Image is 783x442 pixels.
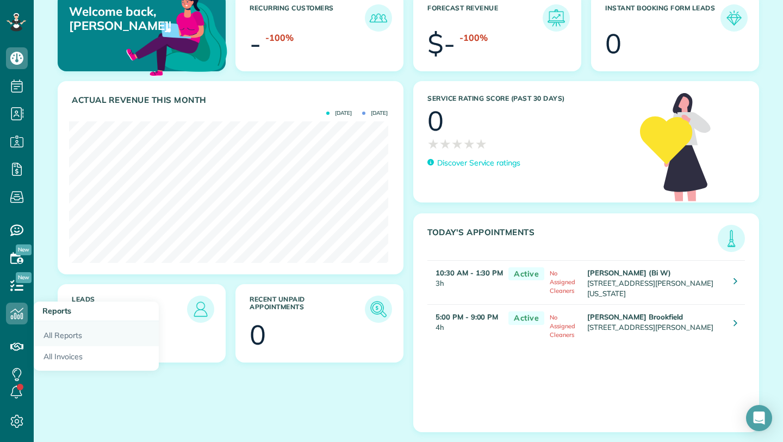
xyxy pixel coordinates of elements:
[250,296,365,323] h3: Recent unpaid appointments
[326,110,352,116] span: [DATE]
[250,30,261,57] div: -
[550,314,575,339] span: No Assigned Cleaners
[459,32,488,44] div: -100%
[437,157,520,169] p: Discover Service ratings
[190,298,212,320] img: icon_leads-1bed01f49abd5b7fead27621c3d59655bb73ed531f8eeb49469d10e621d6b896.png
[587,312,683,321] strong: [PERSON_NAME] Brookfield
[16,244,32,255] span: New
[72,95,392,105] h3: Actual Revenue this month
[427,4,543,32] h3: Forecast Revenue
[585,260,725,304] td: [STREET_ADDRESS][PERSON_NAME][US_STATE]
[605,30,622,57] div: 0
[427,107,444,134] div: 0
[427,30,455,57] div: $-
[587,268,671,277] strong: [PERSON_NAME] (Bi W)
[439,134,451,154] span: ★
[427,260,503,304] td: 3h
[508,311,544,325] span: Active
[585,305,725,344] td: [STREET_ADDRESS][PERSON_NAME]
[265,32,294,44] div: -100%
[436,312,498,321] strong: 5:00 PM - 9:00 PM
[427,157,520,169] a: Discover Service ratings
[508,267,544,281] span: Active
[368,298,389,320] img: icon_unpaid_appointments-47b8ce3997adf2238b356f14209ab4cced10bd1f174958f3ca8f1d0dd7fffeee.png
[723,7,745,29] img: icon_form_leads-04211a6a04a5b2264e4ee56bc0799ec3eb69b7e499cbb523a139df1d13a81ae0.png
[427,305,503,344] td: 4h
[427,228,718,252] h3: Today's Appointments
[69,4,171,33] p: Welcome back, [PERSON_NAME]!
[34,321,159,346] a: All Reports
[72,296,187,323] h3: Leads
[463,134,475,154] span: ★
[368,7,389,29] img: icon_recurring_customers-cf858462ba22bcd05b5a5880d41d6543d210077de5bb9ebc9590e49fd87d84ed.png
[427,95,629,102] h3: Service Rating score (past 30 days)
[42,306,71,316] span: Reports
[427,134,439,154] span: ★
[451,134,463,154] span: ★
[475,134,487,154] span: ★
[34,346,159,371] a: All Invoices
[550,269,575,294] span: No Assigned Cleaners
[250,4,365,32] h3: Recurring Customers
[436,268,503,277] strong: 10:30 AM - 1:30 PM
[250,321,266,348] div: 0
[16,272,32,283] span: New
[605,4,720,32] h3: Instant Booking Form Leads
[545,7,567,29] img: icon_forecast_revenue-8c13a41c7ed35a8dcfafea3cbb826a0462acb37728057bba2d056411b612bbbe.png
[746,405,772,431] div: Open Intercom Messenger
[720,228,742,249] img: icon_todays_appointments-901f7ab196bb0bea1936b74009e4eb5ffbc2d2711fa7634e0d609ed5ef32b18b.png
[362,110,388,116] span: [DATE]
